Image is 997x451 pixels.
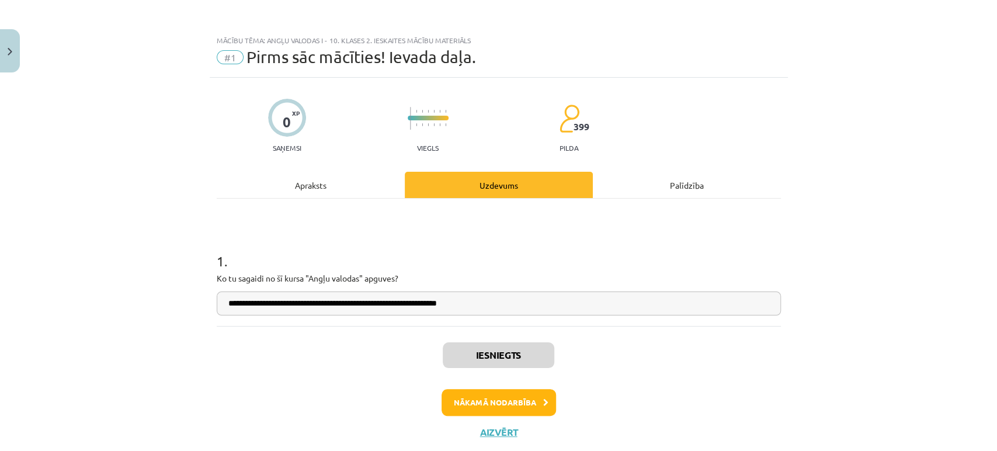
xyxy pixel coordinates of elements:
p: pilda [560,144,578,152]
div: 0 [283,114,291,130]
img: icon-short-line-57e1e144782c952c97e751825c79c345078a6d821885a25fce030b3d8c18986b.svg [439,123,440,126]
img: icon-short-line-57e1e144782c952c97e751825c79c345078a6d821885a25fce030b3d8c18986b.svg [428,110,429,113]
h1: 1 . [217,233,781,269]
span: XP [292,110,300,116]
p: Viegls [417,144,439,152]
span: 399 [574,122,589,132]
span: #1 [217,50,244,64]
img: icon-long-line-d9ea69661e0d244f92f715978eff75569469978d946b2353a9bb055b3ed8787d.svg [410,107,411,130]
img: icon-short-line-57e1e144782c952c97e751825c79c345078a6d821885a25fce030b3d8c18986b.svg [445,110,446,113]
img: icon-short-line-57e1e144782c952c97e751825c79c345078a6d821885a25fce030b3d8c18986b.svg [428,123,429,126]
p: Ko tu sagaidi no šī kursa "Angļu valodas" apguves? [217,272,781,285]
div: Mācību tēma: Angļu valodas i - 10. klases 2. ieskaites mācību materiāls [217,36,781,44]
span: Pirms sāc mācīties! Ievada daļa. [246,47,476,67]
div: Apraksts [217,172,405,198]
button: Aizvērt [477,426,521,438]
img: students-c634bb4e5e11cddfef0936a35e636f08e4e9abd3cc4e673bd6f9a4125e45ecb1.svg [559,104,579,133]
div: Palīdzība [593,172,781,198]
div: Uzdevums [405,172,593,198]
img: icon-short-line-57e1e144782c952c97e751825c79c345078a6d821885a25fce030b3d8c18986b.svg [445,123,446,126]
img: icon-short-line-57e1e144782c952c97e751825c79c345078a6d821885a25fce030b3d8c18986b.svg [422,123,423,126]
img: icon-short-line-57e1e144782c952c97e751825c79c345078a6d821885a25fce030b3d8c18986b.svg [416,123,417,126]
img: icon-short-line-57e1e144782c952c97e751825c79c345078a6d821885a25fce030b3d8c18986b.svg [433,110,435,113]
img: icon-close-lesson-0947bae3869378f0d4975bcd49f059093ad1ed9edebbc8119c70593378902aed.svg [8,48,12,55]
button: Nākamā nodarbība [442,389,556,416]
button: Iesniegts [443,342,554,368]
img: icon-short-line-57e1e144782c952c97e751825c79c345078a6d821885a25fce030b3d8c18986b.svg [422,110,423,113]
img: icon-short-line-57e1e144782c952c97e751825c79c345078a6d821885a25fce030b3d8c18986b.svg [433,123,435,126]
img: icon-short-line-57e1e144782c952c97e751825c79c345078a6d821885a25fce030b3d8c18986b.svg [416,110,417,113]
img: icon-short-line-57e1e144782c952c97e751825c79c345078a6d821885a25fce030b3d8c18986b.svg [439,110,440,113]
p: Saņemsi [268,144,306,152]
